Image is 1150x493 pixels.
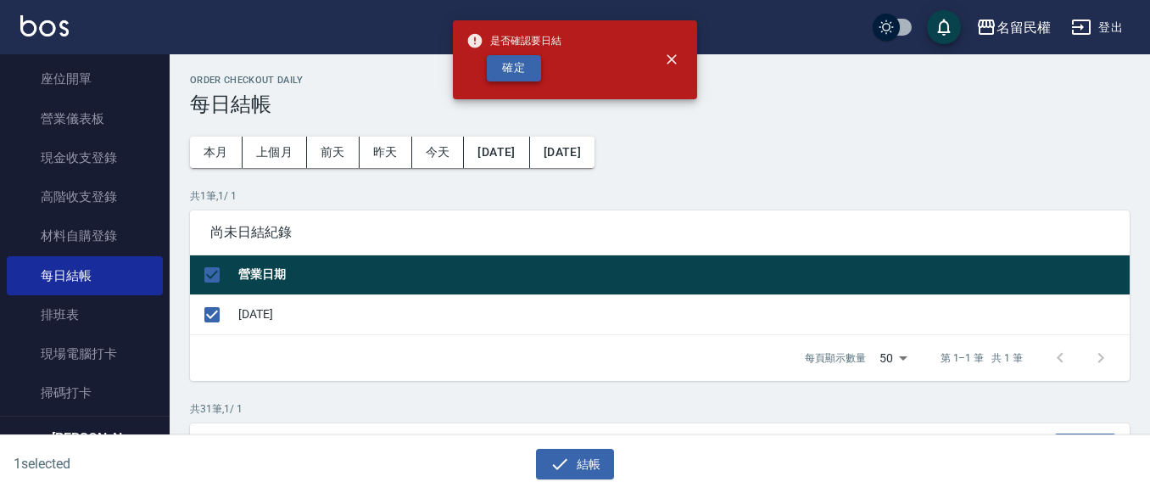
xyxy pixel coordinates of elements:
button: 本月 [190,137,243,168]
span: 是否確認要日結 [466,32,561,49]
button: 名留民權 [969,10,1058,45]
td: [DATE] [234,294,1130,334]
button: save [927,10,961,44]
a: 掃碼打卡 [7,373,163,412]
a: 營業儀表板 [7,99,163,138]
button: 上個月 [243,137,307,168]
button: [DATE] [530,137,595,168]
button: 登出 [1064,12,1130,43]
a: 現金收支登錄 [7,138,163,177]
p: 共 1 筆, 1 / 1 [190,188,1130,204]
p: 每頁顯示數量 [805,350,866,366]
button: 今天 [412,137,465,168]
button: 昨天 [360,137,412,168]
h5: [PERSON_NAME]蓤 [52,430,138,464]
h6: 1 selected [14,453,284,474]
img: Logo [20,15,69,36]
a: 每日結帳 [7,256,163,295]
a: 高階收支登錄 [7,177,163,216]
button: [DATE] [464,137,529,168]
a: 排班表 [7,295,163,334]
p: 共 31 筆, 1 / 1 [190,401,1130,417]
h3: 每日結帳 [190,92,1130,116]
button: 結帳 [536,449,615,480]
button: close [653,41,690,78]
span: 尚未日結紀錄 [210,224,1109,241]
button: 確定 [487,55,541,81]
a: 材料自購登錄 [7,216,163,255]
p: 第 1–1 筆 共 1 筆 [941,350,1023,366]
div: 50 [873,335,913,381]
a: 座位開單 [7,59,163,98]
a: 現場電腦打卡 [7,334,163,373]
button: 前天 [307,137,360,168]
h2: Order checkout daily [190,75,1130,86]
div: 名留民權 [996,17,1051,38]
th: 營業日期 [234,255,1130,295]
